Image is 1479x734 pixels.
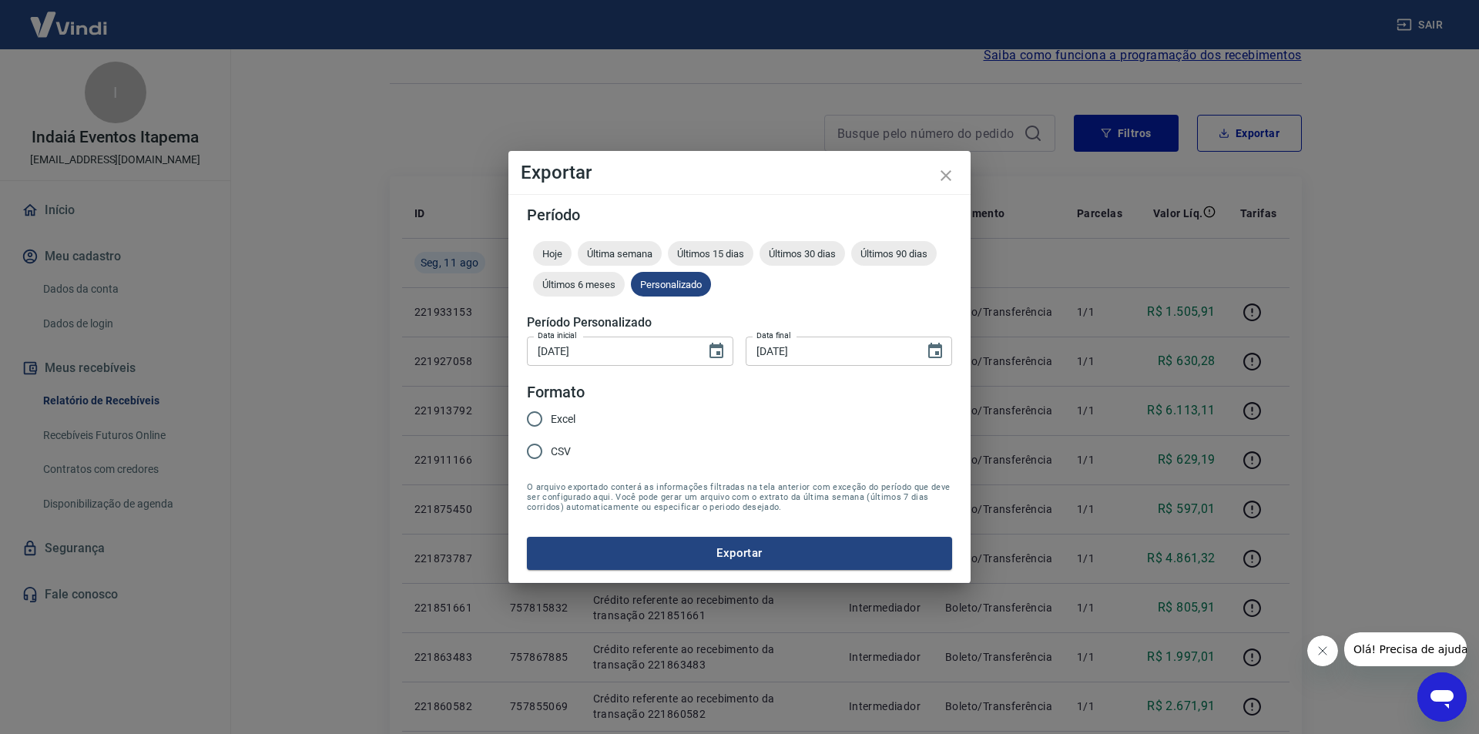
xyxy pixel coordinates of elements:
[851,241,937,266] div: Últimos 90 dias
[668,248,753,260] span: Últimos 15 dias
[920,336,951,367] button: Choose date, selected date is 11 de ago de 2025
[527,337,695,365] input: DD/MM/YYYY
[533,248,572,260] span: Hoje
[551,411,575,427] span: Excel
[760,248,845,260] span: Últimos 30 dias
[701,336,732,367] button: Choose date, selected date is 9 de ago de 2025
[527,482,952,512] span: O arquivo exportado conterá as informações filtradas na tela anterior com exceção do período que ...
[533,241,572,266] div: Hoje
[1417,672,1467,722] iframe: Botão para abrir a janela de mensagens
[527,537,952,569] button: Exportar
[527,207,952,223] h5: Período
[756,330,791,341] label: Data final
[527,315,952,330] h5: Período Personalizado
[1344,632,1467,666] iframe: Mensagem da empresa
[760,241,845,266] div: Últimos 30 dias
[533,272,625,297] div: Últimos 6 meses
[927,157,964,194] button: close
[9,11,129,23] span: Olá! Precisa de ajuda?
[533,279,625,290] span: Últimos 6 meses
[851,248,937,260] span: Últimos 90 dias
[551,444,571,460] span: CSV
[527,381,585,404] legend: Formato
[521,163,958,182] h4: Exportar
[578,248,662,260] span: Última semana
[578,241,662,266] div: Última semana
[668,241,753,266] div: Últimos 15 dias
[1307,635,1338,666] iframe: Fechar mensagem
[538,330,577,341] label: Data inicial
[631,272,711,297] div: Personalizado
[746,337,914,365] input: DD/MM/YYYY
[631,279,711,290] span: Personalizado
